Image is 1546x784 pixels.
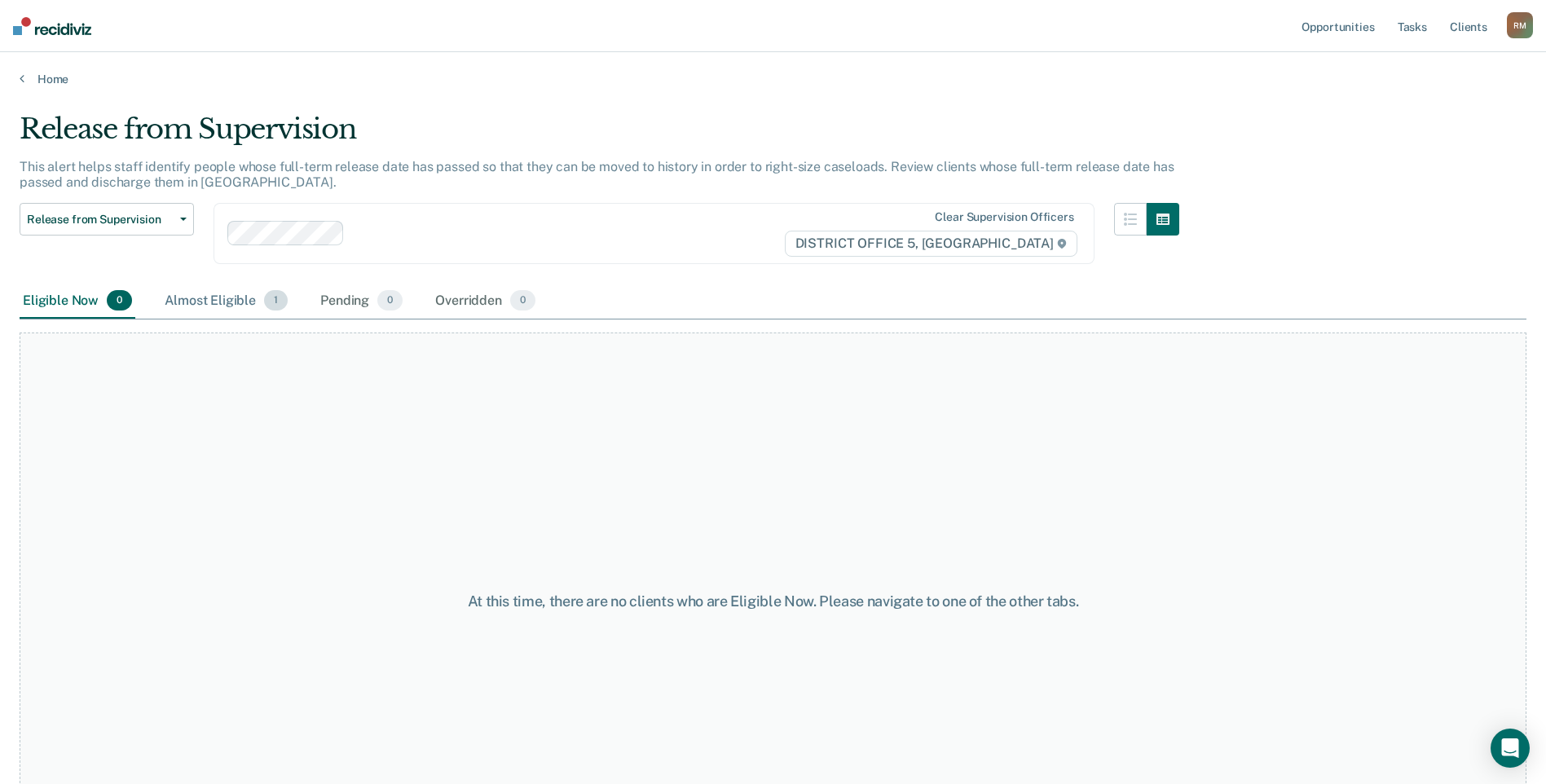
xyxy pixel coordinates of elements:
[317,284,406,319] div: Pending0
[20,72,1526,86] a: Home
[397,592,1150,610] div: At this time, there are no clients who are Eligible Now. Please navigate to one of the other tabs.
[20,112,1179,159] div: Release from Supervision
[107,290,132,311] span: 0
[1507,12,1533,38] div: R M
[1507,12,1533,38] button: RM
[20,203,194,236] button: Release from Supervision
[785,231,1077,257] span: DISTRICT OFFICE 5, [GEOGRAPHIC_DATA]
[264,290,288,311] span: 1
[20,284,135,319] div: Eligible Now0
[13,17,91,35] img: Recidiviz
[377,290,403,311] span: 0
[27,213,174,227] span: Release from Supervision
[432,284,539,319] div: Overridden0
[935,210,1073,224] div: Clear supervision officers
[510,290,535,311] span: 0
[1491,729,1530,768] div: Open Intercom Messenger
[20,159,1174,190] p: This alert helps staff identify people whose full-term release date has passed so that they can b...
[161,284,291,319] div: Almost Eligible1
